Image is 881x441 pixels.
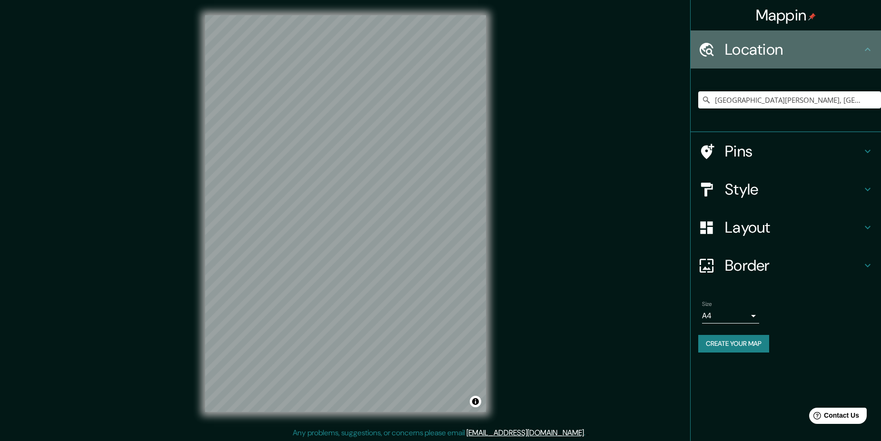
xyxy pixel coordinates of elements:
div: A4 [702,308,759,323]
h4: Layout [725,218,862,237]
a: [EMAIL_ADDRESS][DOMAIN_NAME] [466,428,584,438]
div: Layout [691,208,881,246]
h4: Mappin [756,6,816,25]
h4: Style [725,180,862,199]
div: . [585,427,587,439]
input: Pick your city or area [698,91,881,108]
div: Border [691,246,881,284]
button: Toggle attribution [470,396,481,407]
div: Style [691,170,881,208]
canvas: Map [205,15,486,412]
img: pin-icon.png [808,13,816,20]
h4: Pins [725,142,862,161]
button: Create your map [698,335,769,353]
label: Size [702,300,712,308]
div: . [587,427,589,439]
h4: Location [725,40,862,59]
h4: Border [725,256,862,275]
div: Location [691,30,881,69]
iframe: Help widget launcher [796,404,871,431]
div: Pins [691,132,881,170]
p: Any problems, suggestions, or concerns please email . [293,427,585,439]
